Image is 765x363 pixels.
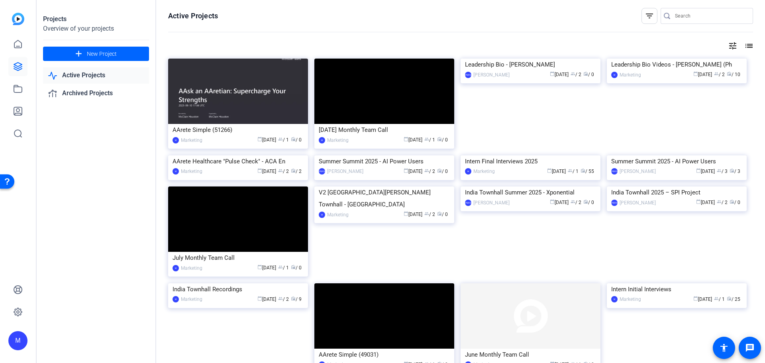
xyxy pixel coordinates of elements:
div: India Townhall 2025 – SPI Project [611,186,742,198]
span: / 25 [727,296,740,302]
div: [PERSON_NAME] [473,71,510,79]
div: Marketing [327,211,349,219]
div: AArete Simple (51266) [173,124,304,136]
span: calendar_today [693,296,698,301]
div: July Monthly Team Call [173,252,304,264]
span: radio [437,211,442,216]
div: [DATE] Monthly Team Call [319,124,450,136]
span: calendar_today [257,168,262,173]
div: M [611,72,618,78]
div: India Townhall Recordings [173,283,304,295]
span: / 3 [717,169,728,174]
span: group [278,265,283,269]
span: calendar_today [693,71,698,76]
span: / 2 [571,72,581,77]
div: Projects [43,14,149,24]
span: calendar_today [257,137,262,141]
span: group [424,211,429,216]
div: Overview of your projects [43,24,149,33]
span: group [571,71,575,76]
input: Search [675,11,747,21]
span: group [424,168,429,173]
div: Marketing [473,167,495,175]
span: group [278,137,283,141]
span: group [717,168,722,173]
span: calendar_today [550,71,555,76]
span: calendar_today [696,168,701,173]
span: group [278,296,283,301]
div: Summer Summit 2025 - AI Power Users [319,155,450,167]
div: Summer Summit 2025 - AI Power Users [611,155,742,167]
span: / 2 [278,296,289,302]
div: [PERSON_NAME] [611,200,618,206]
mat-icon: message [745,343,755,353]
span: / 9 [291,296,302,302]
span: radio [583,71,588,76]
div: Intern Initial Interviews [611,283,742,295]
span: radio [291,168,296,173]
div: Leadership Bio - [PERSON_NAME] [465,59,596,71]
span: New Project [87,50,117,58]
span: [DATE] [257,169,276,174]
div: M [611,296,618,302]
div: India Townhall Summer 2025 - Xponential [465,186,596,198]
span: group [278,168,283,173]
span: [DATE] [257,265,276,271]
span: calendar_today [257,265,262,269]
div: M [319,137,325,143]
span: calendar_today [696,199,701,204]
span: [DATE] [547,169,566,174]
span: / 0 [437,169,448,174]
span: radio [583,199,588,204]
span: / 0 [437,212,448,217]
span: / 2 [278,169,289,174]
span: / 1 [278,265,289,271]
span: group [424,137,429,141]
span: group [717,199,722,204]
h1: Active Projects [168,11,218,21]
mat-icon: list [743,41,753,51]
div: [PERSON_NAME] [620,199,656,207]
mat-icon: add [74,49,84,59]
span: / 0 [291,265,302,271]
span: / 0 [583,72,594,77]
span: group [714,71,719,76]
span: radio [291,137,296,141]
span: / 0 [730,200,740,205]
div: Leadership Bio Videos - [PERSON_NAME] (Ph [611,59,742,71]
span: radio [437,137,442,141]
span: group [568,168,573,173]
span: [DATE] [550,72,569,77]
span: / 3 [730,169,740,174]
button: New Project [43,47,149,61]
span: radio [437,168,442,173]
span: radio [291,296,296,301]
span: radio [291,265,296,269]
span: / 0 [583,200,594,205]
div: M [8,331,27,350]
div: Marketing [620,71,641,79]
span: radio [730,199,734,204]
span: radio [730,168,734,173]
div: M [173,168,179,175]
span: [DATE] [404,137,422,143]
span: / 1 [714,296,725,302]
span: calendar_today [257,296,262,301]
span: / 0 [291,137,302,143]
div: Marketing [181,264,202,272]
span: calendar_today [404,137,408,141]
span: / 55 [581,169,594,174]
span: radio [727,296,732,301]
img: blue-gradient.svg [12,13,24,25]
div: Marketing [181,136,202,144]
div: Marketing [327,136,349,144]
span: [DATE] [404,212,422,217]
a: Active Projects [43,67,149,84]
span: [DATE] [693,296,712,302]
a: Archived Projects [43,85,149,102]
span: group [571,199,575,204]
div: M [465,168,471,175]
span: / 1 [568,169,579,174]
span: [DATE] [404,169,422,174]
span: [DATE] [696,200,715,205]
